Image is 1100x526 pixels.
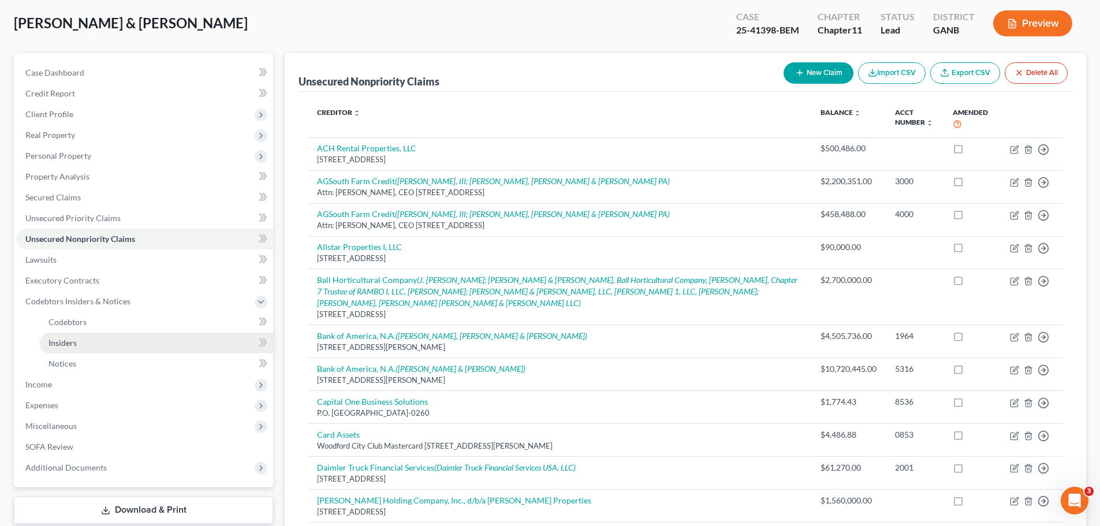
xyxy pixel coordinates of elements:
[25,421,77,431] span: Miscellaneous
[821,330,877,342] div: $4,505,736.00
[895,429,935,441] div: 0853
[353,110,360,117] i: unfold_more
[25,275,99,285] span: Executory Contracts
[395,209,670,219] i: ([PERSON_NAME], III; [PERSON_NAME], [PERSON_NAME] & [PERSON_NAME] PA)
[895,363,935,375] div: 5316
[784,62,853,84] button: New Claim
[25,130,75,140] span: Real Property
[25,234,135,244] span: Unsecured Nonpriority Claims
[16,166,273,187] a: Property Analysis
[317,275,797,308] i: (J. [PERSON_NAME]; [PERSON_NAME] & [PERSON_NAME], Ball Horticultural Company, [PERSON_NAME], Chap...
[818,10,862,24] div: Chapter
[858,62,926,84] button: Import CSV
[930,62,1000,84] a: Export CSV
[821,241,877,253] div: $90,000.00
[895,108,933,126] a: Acct Number unfold_more
[25,68,84,77] span: Case Dashboard
[14,14,248,31] span: [PERSON_NAME] & [PERSON_NAME]
[25,192,81,202] span: Secured Claims
[821,462,877,473] div: $61,270.00
[25,400,58,410] span: Expenses
[317,430,360,439] a: Card Assets
[317,176,670,186] a: AGSouth Farm Credit([PERSON_NAME], III; [PERSON_NAME], [PERSON_NAME] & [PERSON_NAME] PA)
[317,364,525,374] a: Bank of America, N.A.([PERSON_NAME] & [PERSON_NAME])
[1061,487,1088,514] iframe: Intercom live chat
[39,333,273,353] a: Insiders
[317,441,801,452] div: Woodford City Club Mastercard [STREET_ADDRESS][PERSON_NAME]
[39,312,273,333] a: Codebtors
[821,396,877,408] div: $1,774.43
[317,397,428,406] a: Capital One Business Solutions
[895,208,935,220] div: 4000
[317,408,801,419] div: P.O. [GEOGRAPHIC_DATA]-0260
[25,109,73,119] span: Client Profile
[317,375,801,386] div: [STREET_ADDRESS][PERSON_NAME]
[317,309,801,320] div: [STREET_ADDRESS]
[317,253,801,264] div: [STREET_ADDRESS]
[299,74,439,88] div: Unsecured Nonpriority Claims
[881,10,915,24] div: Status
[16,62,273,83] a: Case Dashboard
[736,10,799,24] div: Case
[14,497,273,524] a: Download & Print
[25,462,107,472] span: Additional Documents
[39,353,273,374] a: Notices
[933,24,975,37] div: GANB
[16,270,273,291] a: Executory Contracts
[25,151,91,161] span: Personal Property
[895,462,935,473] div: 2001
[881,24,915,37] div: Lead
[736,24,799,37] div: 25-41398-BEM
[821,176,877,187] div: $2,200,351.00
[317,342,801,353] div: [STREET_ADDRESS][PERSON_NAME]
[317,462,576,472] a: Daimler Truck Financial Services(Daimler Truck Financial Services USA, LLC)
[895,396,935,408] div: 8536
[852,24,862,35] span: 11
[49,317,87,327] span: Codebtors
[1005,62,1068,84] button: Delete All
[944,101,1001,137] th: Amended
[317,275,797,308] a: Ball Horticultural Company(J. [PERSON_NAME]; [PERSON_NAME] & [PERSON_NAME], Ball Horticultural Co...
[16,249,273,270] a: Lawsuits
[16,83,273,104] a: Credit Report
[25,88,75,98] span: Credit Report
[16,187,273,208] a: Secured Claims
[317,187,801,198] div: Attn: [PERSON_NAME], CEO [STREET_ADDRESS]
[317,154,801,165] div: [STREET_ADDRESS]
[821,143,877,154] div: $500,486.00
[25,255,57,264] span: Lawsuits
[993,10,1072,36] button: Preview
[49,338,77,348] span: Insiders
[895,176,935,187] div: 3000
[854,110,861,117] i: unfold_more
[895,330,935,342] div: 1964
[317,331,587,341] a: Bank of America, N.A.([PERSON_NAME], [PERSON_NAME] & [PERSON_NAME])
[25,442,73,452] span: SOFA Review
[317,242,402,252] a: Allstar Properties I, LLC
[821,495,877,506] div: $1,560,000.00
[317,495,591,505] a: [PERSON_NAME] Holding Company, Inc., d/b/a [PERSON_NAME] Properties
[821,429,877,441] div: $4,486.88
[25,171,90,181] span: Property Analysis
[317,506,801,517] div: [STREET_ADDRESS]
[25,379,52,389] span: Income
[395,176,670,186] i: ([PERSON_NAME], III; [PERSON_NAME], [PERSON_NAME] & [PERSON_NAME] PA)
[396,331,587,341] i: ([PERSON_NAME], [PERSON_NAME] & [PERSON_NAME])
[821,208,877,220] div: $458,488.00
[25,213,121,223] span: Unsecured Priority Claims
[317,209,670,219] a: AGSouth Farm Credit([PERSON_NAME], III; [PERSON_NAME], [PERSON_NAME] & [PERSON_NAME] PA)
[16,437,273,457] a: SOFA Review
[317,220,801,231] div: Attn: [PERSON_NAME], CEO [STREET_ADDRESS]
[16,229,273,249] a: Unsecured Nonpriority Claims
[821,274,877,286] div: $2,700,000.00
[317,143,416,153] a: ACH Rental Properties, LLC
[317,108,360,117] a: Creditor unfold_more
[933,10,975,24] div: District
[49,359,76,368] span: Notices
[16,208,273,229] a: Unsecured Priority Claims
[818,24,862,37] div: Chapter
[317,473,801,484] div: [STREET_ADDRESS]
[821,108,861,117] a: Balance unfold_more
[821,363,877,375] div: $10,720,445.00
[396,364,525,374] i: ([PERSON_NAME] & [PERSON_NAME])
